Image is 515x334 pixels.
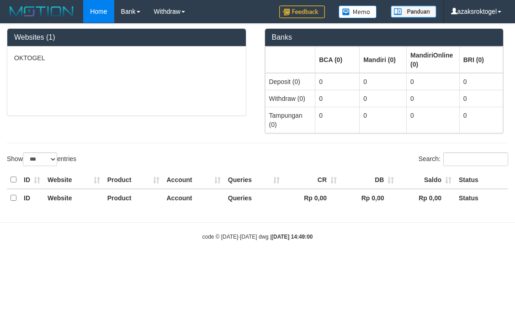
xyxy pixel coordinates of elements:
[104,171,163,189] th: Product
[224,171,283,189] th: Queries
[459,73,503,90] td: 0
[459,90,503,107] td: 0
[163,171,224,189] th: Account
[224,189,283,207] th: Queries
[272,33,497,42] h3: Banks
[265,47,315,73] th: Group: activate to sort column ascending
[315,47,360,73] th: Group: activate to sort column ascending
[407,90,460,107] td: 0
[459,47,503,73] th: Group: activate to sort column ascending
[283,189,340,207] th: Rp 0,00
[315,90,360,107] td: 0
[283,171,340,189] th: CR
[407,73,460,90] td: 0
[14,33,239,42] h3: Websites (1)
[443,152,508,166] input: Search:
[407,107,460,133] td: 0
[360,47,407,73] th: Group: activate to sort column ascending
[360,73,407,90] td: 0
[163,189,224,207] th: Account
[202,234,313,240] small: code © [DATE]-[DATE] dwg |
[455,189,508,207] th: Status
[20,171,44,189] th: ID
[340,171,398,189] th: DB
[20,189,44,207] th: ID
[44,171,104,189] th: Website
[14,53,239,63] p: OKTOGEL
[271,234,313,240] strong: [DATE] 14:49:00
[315,73,360,90] td: 0
[339,5,377,18] img: Button%20Memo.svg
[279,5,325,18] img: Feedback.jpg
[398,171,455,189] th: Saldo
[7,152,76,166] label: Show entries
[265,73,315,90] td: Deposit (0)
[419,152,508,166] label: Search:
[455,171,508,189] th: Status
[44,189,104,207] th: Website
[340,189,398,207] th: Rp 0,00
[265,107,315,133] td: Tampungan (0)
[265,90,315,107] td: Withdraw (0)
[7,5,76,18] img: MOTION_logo.png
[407,47,460,73] th: Group: activate to sort column ascending
[23,152,57,166] select: Showentries
[398,189,455,207] th: Rp 0,00
[315,107,360,133] td: 0
[360,90,407,107] td: 0
[391,5,436,18] img: panduan.png
[104,189,163,207] th: Product
[360,107,407,133] td: 0
[459,107,503,133] td: 0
